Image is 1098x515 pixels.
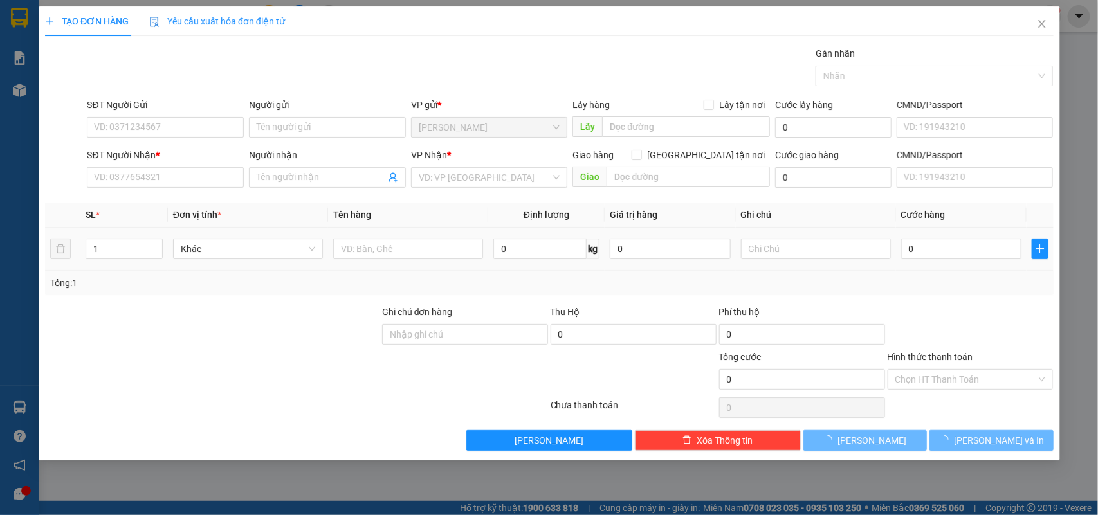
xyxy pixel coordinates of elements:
span: Cước hàng [901,210,945,220]
span: Yêu cầu xuất hóa đơn điện tử [149,16,285,26]
div: Chưa thanh toán [549,398,718,420]
button: [PERSON_NAME] [466,430,632,451]
span: ĐL DUY [419,118,560,137]
span: VP Nhận [411,150,447,160]
input: Dọc đường [607,167,770,187]
span: Giá trị hàng [610,210,657,220]
span: [PERSON_NAME] [515,433,583,447]
input: 0 [610,239,731,259]
div: CMND/Passport [897,98,1054,112]
span: Đơn vị tính [173,210,221,220]
input: Ghi Chú [740,239,890,259]
span: Giao [572,167,607,187]
button: [PERSON_NAME] [803,430,926,451]
label: Ghi chú đơn hàng [382,307,453,317]
label: Cước lấy hàng [775,100,833,110]
button: deleteXóa Thông tin [634,430,800,451]
button: delete [50,239,71,259]
button: [PERSON_NAME] và In [929,430,1053,451]
input: VD: Bàn, Ghế [333,239,483,259]
div: VP gửi [411,98,568,112]
label: Hình thức thanh toán [887,352,973,362]
div: SĐT Người Nhận [87,148,244,162]
span: Khác [181,239,315,258]
span: close [1036,19,1047,29]
input: Ghi chú đơn hàng [382,324,548,345]
input: Dọc đường [602,116,770,137]
span: SL [86,210,96,220]
span: Định lượng [524,210,569,220]
span: Xóa Thông tin [697,433,753,447]
span: plus [1032,244,1047,254]
span: loading [940,435,954,444]
span: [PERSON_NAME] và In [954,433,1044,447]
span: Lấy tận nơi [714,98,770,112]
span: Lấy [572,116,602,137]
div: CMND/Passport [897,148,1054,162]
span: kg [587,239,599,259]
div: Người nhận [249,148,406,162]
span: user-add [388,172,398,183]
input: Cước lấy hàng [775,117,892,138]
button: plus [1032,239,1048,259]
span: Giao hàng [572,150,614,160]
div: Phí thu hộ [718,305,884,324]
label: Gán nhãn [816,48,855,59]
th: Ghi chú [735,203,895,228]
div: Tổng: 1 [50,276,425,290]
label: Cước giao hàng [775,150,839,160]
div: SĐT Người Gửi [87,98,244,112]
span: delete [682,435,691,446]
span: Tổng cước [718,352,761,362]
span: plus [45,17,54,26]
div: Người gửi [249,98,406,112]
span: TẠO ĐƠN HÀNG [45,16,129,26]
button: Close [1023,6,1059,42]
span: Thu Hộ [550,307,580,317]
img: icon [149,17,160,27]
span: loading [823,435,837,444]
span: Lấy hàng [572,100,610,110]
input: Cước giao hàng [775,167,892,188]
span: [GEOGRAPHIC_DATA] tận nơi [642,148,770,162]
span: [PERSON_NAME] [837,433,906,447]
span: Tên hàng [333,210,371,220]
